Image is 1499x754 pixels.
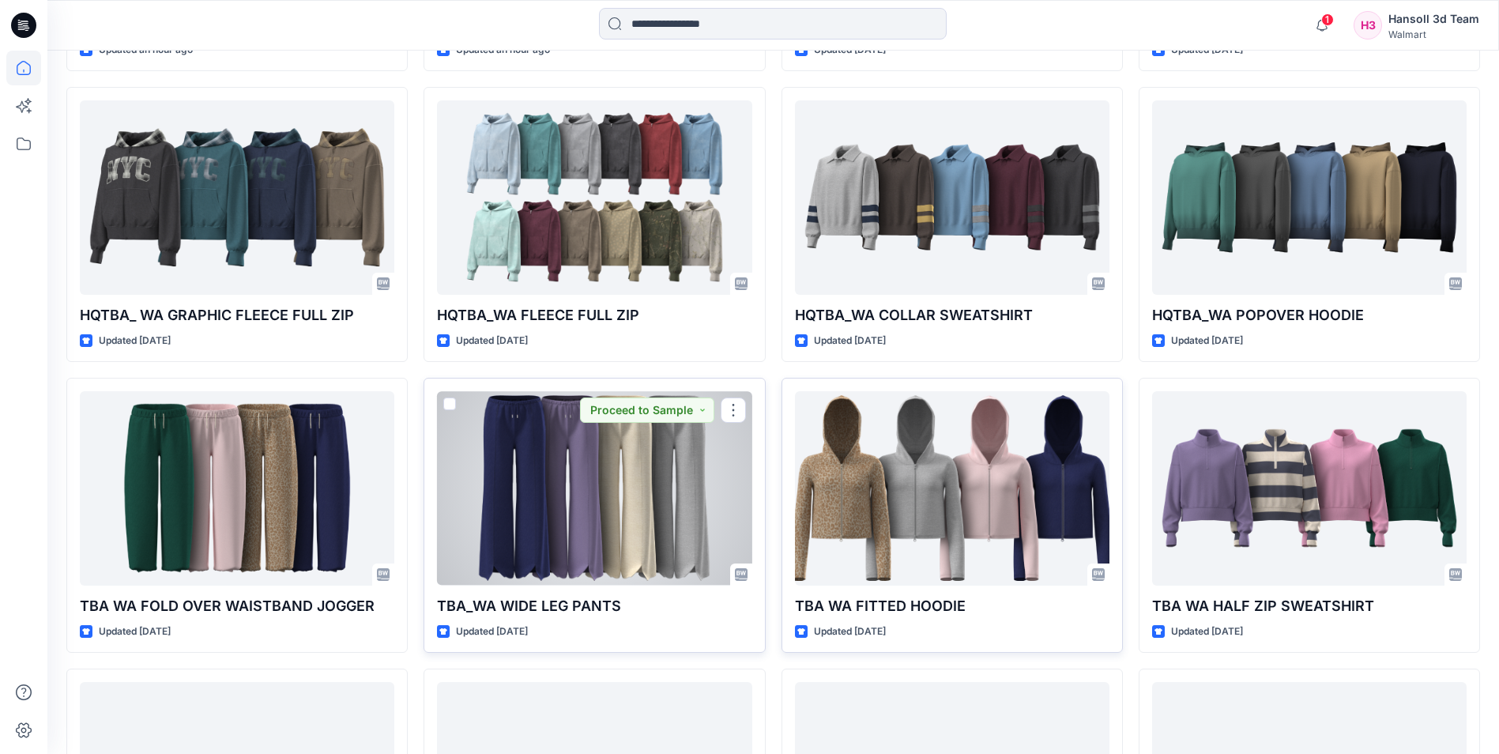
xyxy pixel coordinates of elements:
[814,333,886,349] p: Updated [DATE]
[1152,304,1467,326] p: HQTBA_WA POPOVER HOODIE
[80,100,394,294] a: HQTBA_ WA GRAPHIC FLEECE FULL ZIP
[80,304,394,326] p: HQTBA_ WA GRAPHIC FLEECE FULL ZIP
[1388,28,1479,40] div: Walmart
[1354,11,1382,40] div: H3
[99,333,171,349] p: Updated [DATE]
[456,333,528,349] p: Updated [DATE]
[437,304,751,326] p: HQTBA_WA FLEECE FULL ZIP
[795,391,1109,585] a: TBA WA FITTED HOODIE
[80,595,394,617] p: TBA WA FOLD OVER WAISTBAND JOGGER
[1171,333,1243,349] p: Updated [DATE]
[1388,9,1479,28] div: Hansoll 3d Team
[1321,13,1334,26] span: 1
[1152,595,1467,617] p: TBA WA HALF ZIP SWEATSHIRT
[795,100,1109,294] a: HQTBA_WA COLLAR SWEATSHIRT
[795,595,1109,617] p: TBA WA FITTED HOODIE
[99,624,171,640] p: Updated [DATE]
[437,100,751,294] a: HQTBA_WA FLEECE FULL ZIP
[437,595,751,617] p: TBA_WA WIDE LEG PANTS
[437,391,751,585] a: TBA_WA WIDE LEG PANTS
[1152,391,1467,585] a: TBA WA HALF ZIP SWEATSHIRT
[814,624,886,640] p: Updated [DATE]
[795,304,1109,326] p: HQTBA_WA COLLAR SWEATSHIRT
[80,391,394,585] a: TBA WA FOLD OVER WAISTBAND JOGGER
[1171,624,1243,640] p: Updated [DATE]
[456,624,528,640] p: Updated [DATE]
[1152,100,1467,294] a: HQTBA_WA POPOVER HOODIE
